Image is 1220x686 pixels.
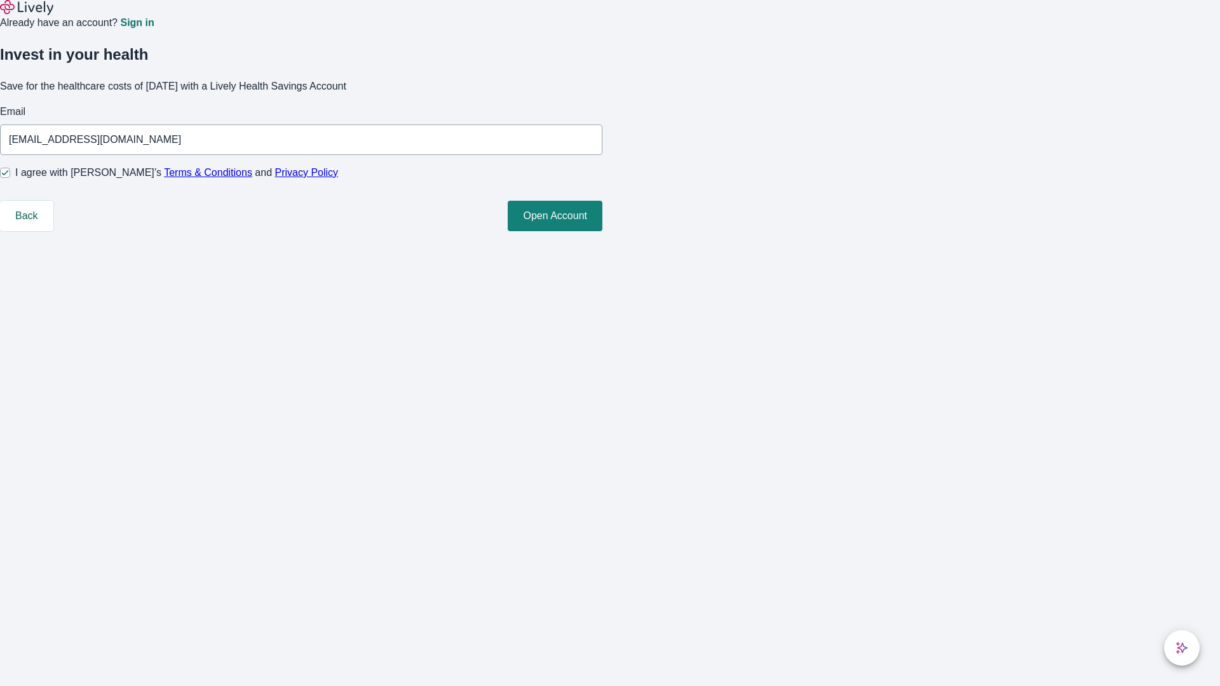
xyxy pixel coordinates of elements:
svg: Lively AI Assistant [1176,642,1188,654]
a: Privacy Policy [275,167,339,178]
a: Terms & Conditions [164,167,252,178]
a: Sign in [120,18,154,28]
span: I agree with [PERSON_NAME]’s and [15,165,338,180]
button: chat [1164,630,1200,666]
button: Open Account [508,201,602,231]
